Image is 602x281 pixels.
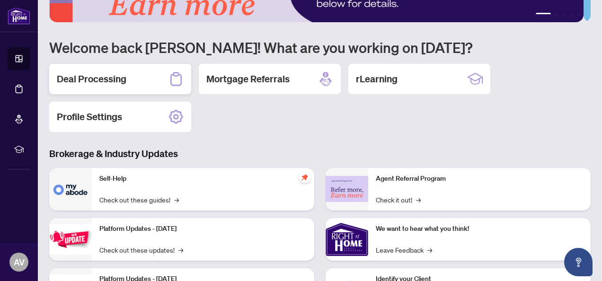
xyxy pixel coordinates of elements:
[376,194,421,205] a: Check it out!→
[416,194,421,205] span: →
[49,168,92,211] img: Self-Help
[178,245,183,255] span: →
[562,13,566,17] button: 3
[555,13,558,17] button: 2
[326,176,368,202] img: Agent Referral Program
[49,224,92,254] img: Platform Updates - July 21, 2025
[570,13,574,17] button: 4
[57,110,122,123] h2: Profile Settings
[49,147,591,160] h3: Brokerage & Industry Updates
[49,38,591,56] h1: Welcome back [PERSON_NAME]! What are you working on [DATE]?
[14,255,25,269] span: AV
[99,194,179,205] a: Check out these guides!→
[356,72,398,86] h2: rLearning
[326,218,368,261] img: We want to hear what you think!
[376,174,583,184] p: Agent Referral Program
[99,174,307,184] p: Self-Help
[427,245,432,255] span: →
[376,224,583,234] p: We want to hear what you think!
[206,72,290,86] h2: Mortgage Referrals
[577,13,581,17] button: 5
[376,245,432,255] a: Leave Feedback→
[99,224,307,234] p: Platform Updates - [DATE]
[174,194,179,205] span: →
[299,172,310,183] span: pushpin
[99,245,183,255] a: Check out these updates!→
[536,13,551,17] button: 1
[57,72,126,86] h2: Deal Processing
[8,7,30,25] img: logo
[564,248,593,276] button: Open asap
